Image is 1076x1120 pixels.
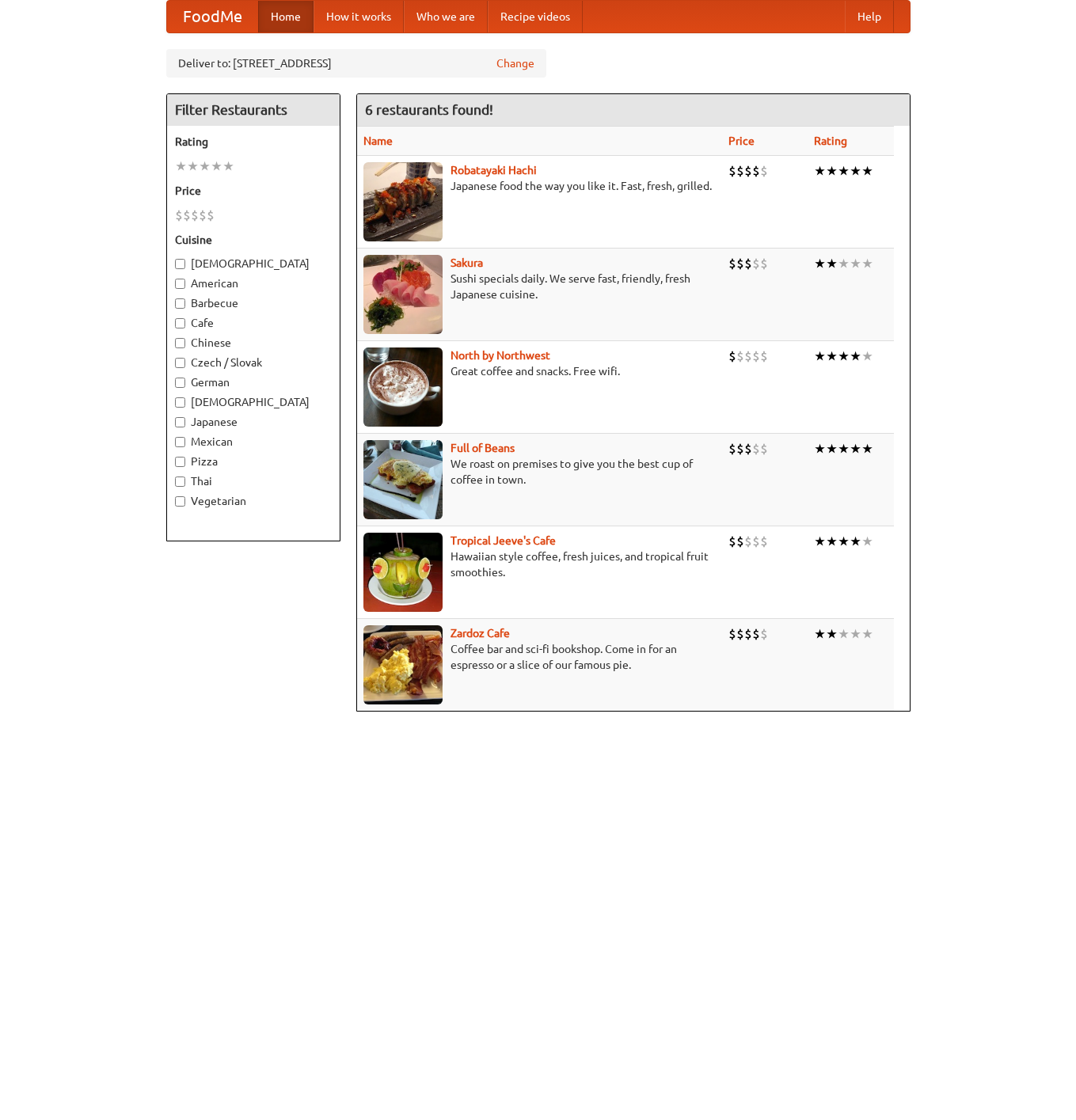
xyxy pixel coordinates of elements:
label: [DEMOGRAPHIC_DATA] [175,256,332,271]
label: German [175,374,332,390]
li: ★ [814,162,826,180]
li: $ [728,533,736,550]
ng-pluralize: 6 restaurants found! [365,102,493,117]
div: Deliver to: [STREET_ADDRESS] [166,49,546,78]
label: Mexican [175,434,332,450]
li: $ [744,347,752,365]
li: ★ [850,347,861,365]
li: $ [736,625,744,643]
li: ★ [850,162,861,180]
li: ★ [861,533,873,550]
li: $ [736,533,744,550]
input: Barbecue [175,298,185,309]
img: zardoz.jpg [363,625,443,704]
li: ★ [814,625,826,643]
p: Sushi specials daily. We serve fast, friendly, fresh Japanese cuisine. [363,271,717,302]
li: $ [760,162,768,180]
li: $ [744,625,752,643]
input: Czech / Slovak [175,358,185,368]
li: ★ [814,347,826,365]
input: Japanese [175,417,185,427]
img: jeeves.jpg [363,533,443,612]
li: ★ [211,158,222,175]
p: Japanese food the way you like it. Fast, fresh, grilled. [363,178,717,194]
p: Great coffee and snacks. Free wifi. [363,363,717,379]
input: Chinese [175,338,185,348]
p: Hawaiian style coffee, fresh juices, and tropical fruit smoothies. [363,549,717,580]
a: Change [496,55,534,71]
li: ★ [850,255,861,272]
b: Robatayaki Hachi [451,164,537,177]
p: We roast on premises to give you the best cup of coffee in town. [363,456,717,488]
li: ★ [838,255,850,272]
li: ★ [861,347,873,365]
a: How it works [314,1,404,32]
li: ★ [814,440,826,457]
li: $ [199,207,207,224]
li: $ [736,255,744,272]
a: Recipe videos [488,1,583,32]
li: $ [760,255,768,272]
label: Vegetarian [175,493,332,509]
a: Help [845,1,894,32]
input: Cafe [175,318,185,328]
a: FoodMe [167,1,258,32]
li: $ [207,207,215,224]
a: Who we are [404,1,488,32]
li: $ [760,440,768,457]
li: ★ [838,162,850,180]
label: Barbecue [175,295,332,311]
li: ★ [814,255,826,272]
li: ★ [826,625,838,643]
img: north.jpg [363,347,443,427]
label: Chinese [175,335,332,351]
li: $ [736,440,744,457]
a: Sakura [451,256,483,269]
li: $ [728,440,736,457]
input: Mexican [175,437,185,447]
li: $ [728,255,736,272]
li: ★ [850,440,861,457]
li: $ [728,162,736,180]
li: ★ [850,533,861,550]
a: North by Northwest [451,349,550,362]
label: Thai [175,473,332,489]
li: $ [752,625,760,643]
li: $ [191,207,199,224]
label: Pizza [175,454,332,469]
li: ★ [814,533,826,550]
li: ★ [222,158,234,175]
a: Price [728,135,755,147]
li: ★ [187,158,199,175]
input: German [175,378,185,388]
label: Czech / Slovak [175,355,332,370]
input: American [175,279,185,289]
a: Zardoz Cafe [451,627,510,640]
li: $ [183,207,191,224]
a: Name [363,135,393,147]
img: robatayaki.jpg [363,162,443,241]
li: $ [760,347,768,365]
input: [DEMOGRAPHIC_DATA] [175,259,185,269]
li: ★ [826,440,838,457]
img: beans.jpg [363,440,443,519]
li: ★ [850,625,861,643]
input: Pizza [175,457,185,467]
p: Coffee bar and sci-fi bookshop. Come in for an espresso or a slice of our famous pie. [363,641,717,673]
li: $ [744,162,752,180]
li: ★ [861,162,873,180]
li: ★ [838,625,850,643]
li: $ [744,533,752,550]
label: American [175,275,332,291]
li: $ [752,440,760,457]
li: ★ [861,625,873,643]
li: $ [736,347,744,365]
li: ★ [199,158,211,175]
li: ★ [826,162,838,180]
input: [DEMOGRAPHIC_DATA] [175,397,185,408]
li: $ [175,207,183,224]
a: Tropical Jeeve's Cafe [451,534,556,547]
